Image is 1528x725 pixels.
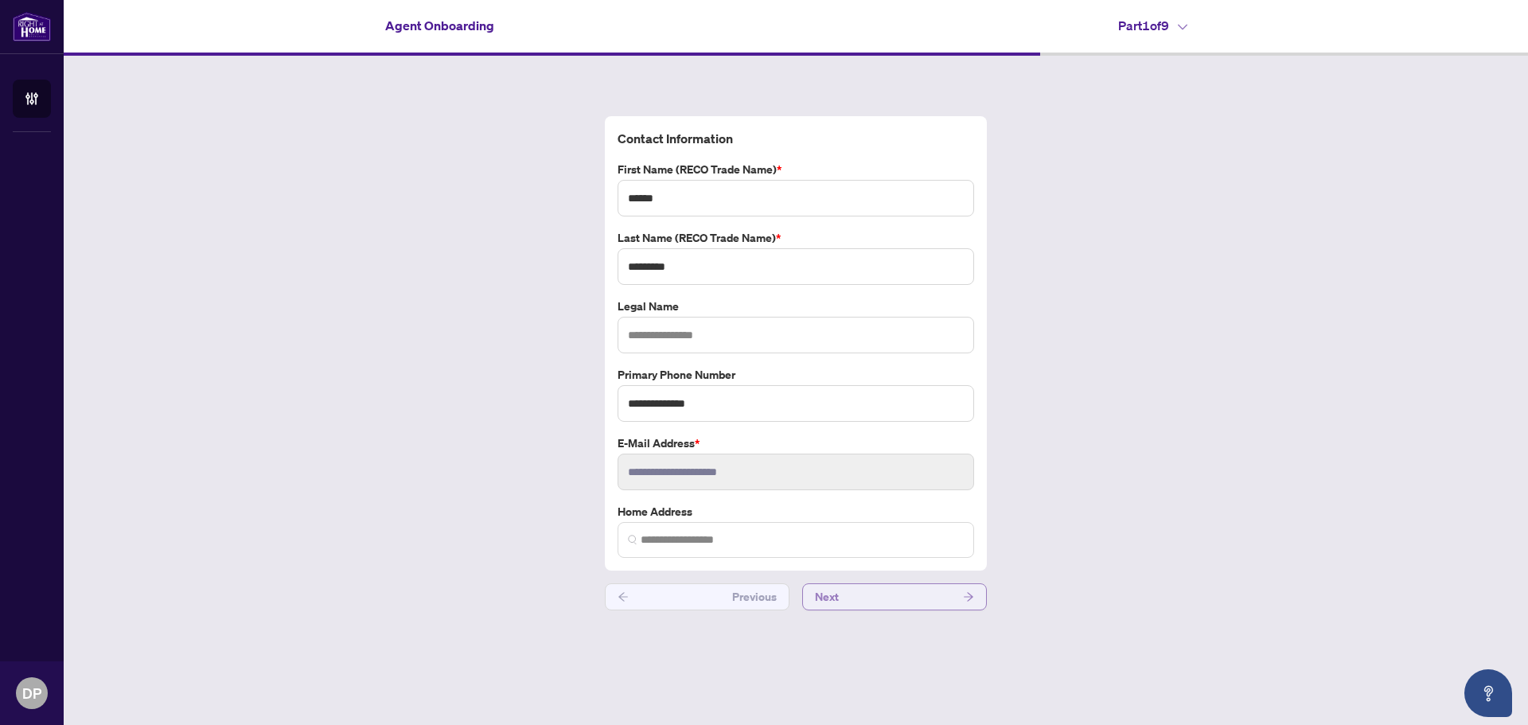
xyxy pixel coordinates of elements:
button: Previous [605,583,789,610]
label: First Name (RECO Trade Name) [618,161,974,178]
h4: Part 1 of 9 [1118,16,1187,35]
img: search_icon [628,535,637,544]
label: Primary Phone Number [618,366,974,384]
img: logo [13,12,51,41]
label: Last Name (RECO Trade Name) [618,229,974,247]
button: Next [802,583,987,610]
h4: Agent Onboarding [385,16,494,35]
span: arrow-right [963,591,974,602]
label: Legal Name [618,298,974,315]
label: Home Address [618,503,974,520]
span: Next [815,584,839,610]
span: DP [22,682,41,704]
button: Open asap [1464,669,1512,717]
h4: Contact Information [618,129,974,148]
label: E-mail Address [618,435,974,452]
